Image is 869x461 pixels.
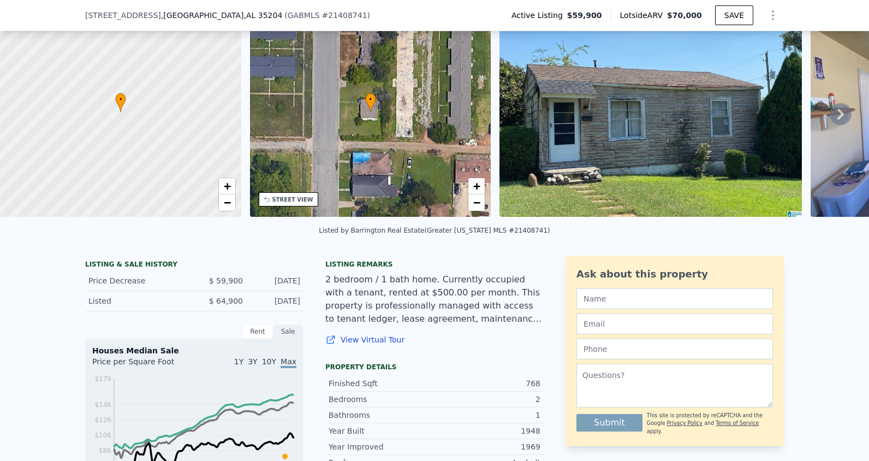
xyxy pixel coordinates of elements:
[329,441,434,452] div: Year Improved
[281,357,296,368] span: Max
[365,94,376,104] span: •
[88,295,186,306] div: Listed
[329,410,434,421] div: Bathrooms
[161,10,282,21] span: , [GEOGRAPHIC_DATA]
[647,412,773,435] div: This site is protected by reCAPTCHA and the Google and apply.
[272,196,313,204] div: STREET VIEW
[325,334,544,345] a: View Virtual Tour
[434,394,540,405] div: 2
[94,375,111,383] tspan: $179
[576,314,773,334] input: Email
[99,447,111,454] tspan: $86
[223,179,230,193] span: +
[715,5,753,25] button: SAVE
[667,420,703,426] a: Privacy Policy
[234,357,243,366] span: 1Y
[499,7,802,217] img: Sale: 134709080 Parcel: 6149794
[567,10,602,21] span: $59,900
[223,196,230,209] span: −
[262,357,276,366] span: 10Y
[434,378,540,389] div: 768
[94,416,111,424] tspan: $126
[434,410,540,421] div: 1
[288,11,320,20] span: GABMLS
[284,10,370,21] div: ( )
[329,378,434,389] div: Finished Sqft
[94,432,111,439] tspan: $106
[667,11,702,20] span: $70,000
[325,260,544,269] div: Listing remarks
[473,196,480,209] span: −
[576,339,773,359] input: Phone
[434,425,540,436] div: 1948
[243,11,282,20] span: , AL 35204
[468,194,485,211] a: Zoom out
[94,401,111,409] tspan: $146
[620,10,667,21] span: Lotside ARV
[468,178,485,194] a: Zoom in
[365,93,376,112] div: •
[85,10,161,21] span: [STREET_ADDRESS]
[322,11,367,20] span: # 21408741
[92,345,296,356] div: Houses Median Sale
[576,267,773,282] div: Ask about this property
[319,227,550,234] div: Listed by Barrington Real Estate (Greater [US_STATE] MLS #21408741)
[252,275,300,286] div: [DATE]
[88,275,186,286] div: Price Decrease
[716,420,759,426] a: Terms of Service
[115,93,126,112] div: •
[252,295,300,306] div: [DATE]
[576,414,642,432] button: Submit
[115,94,126,104] span: •
[762,4,784,26] button: Show Options
[92,356,194,374] div: Price per Square Foot
[329,394,434,405] div: Bedrooms
[576,288,773,309] input: Name
[209,276,243,285] span: $ 59,900
[219,178,235,194] a: Zoom in
[325,363,544,371] div: Property details
[434,441,540,452] div: 1969
[248,357,257,366] span: 3Y
[242,324,273,339] div: Rent
[85,260,303,271] div: LISTING & SALE HISTORY
[511,10,567,21] span: Active Listing
[473,179,480,193] span: +
[329,425,434,436] div: Year Built
[209,297,243,305] span: $ 64,900
[325,273,544,326] div: 2 bedroom / 1 bath home. Currently occupied with a tenant, rented at $500.00 per month. This prop...
[219,194,235,211] a: Zoom out
[273,324,303,339] div: Sale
